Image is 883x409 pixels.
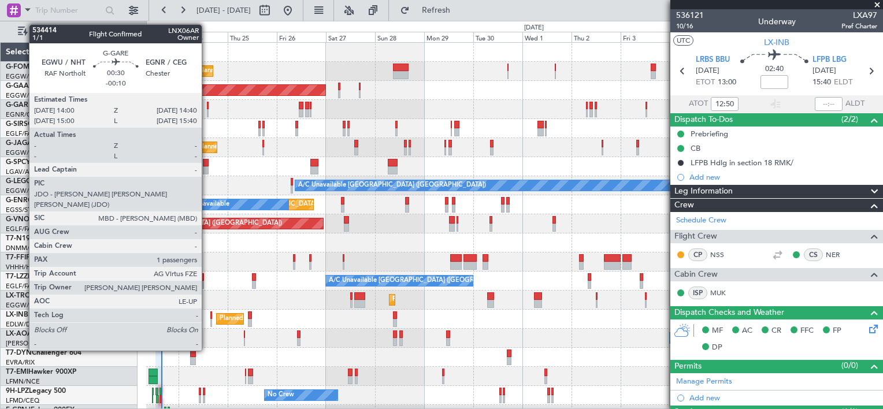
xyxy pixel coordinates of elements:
[689,172,877,182] div: Add new
[6,301,40,310] a: EGGW/LTN
[6,339,74,348] a: [PERSON_NAME]/QSA
[6,64,75,70] a: G-FOMOGlobal 6000
[689,393,877,403] div: Add new
[710,288,736,298] a: MUK
[6,235,75,242] a: T7-N1960Legacy 650
[834,77,852,88] span: ELDT
[6,225,36,233] a: EGLF/FAB
[220,310,402,328] div: Planned Maint [GEOGRAPHIC_DATA] ([GEOGRAPHIC_DATA])
[696,54,730,66] span: LRBS BBU
[6,254,58,261] a: T7-FFIFalcon 7X
[742,325,752,337] span: AC
[35,2,102,19] input: Trip Number
[6,121,72,128] a: G-SIRSCitation Excel
[6,64,35,70] span: G-FOMO
[712,342,722,354] span: DP
[6,254,26,261] span: T7-FFI
[6,273,68,280] a: T7-LZZIPraetor 600
[298,177,486,194] div: A/C Unavailable [GEOGRAPHIC_DATA] ([GEOGRAPHIC_DATA])
[621,32,670,42] div: Fri 3
[198,62,380,80] div: Planned Maint [GEOGRAPHIC_DATA] ([GEOGRAPHIC_DATA])
[804,248,823,261] div: CS
[841,359,858,371] span: (0/0)
[6,110,40,119] a: EGNR/CEG
[179,32,228,42] div: Wed 24
[711,97,739,111] input: --:--
[6,140,32,147] span: G-JAGA
[522,32,572,42] div: Wed 1
[6,263,40,272] a: VHHH/HKG
[13,23,125,41] button: Only With Activity
[424,32,473,42] div: Mon 29
[6,102,101,109] a: G-GARECessna Citation XLS+
[473,32,522,42] div: Tue 30
[6,72,40,81] a: EGGW/LTN
[6,282,36,291] a: EGLF/FAB
[6,206,36,214] a: EGSS/STN
[6,292,68,299] a: LX-TROLegacy 650
[689,98,708,110] span: ATOT
[6,235,38,242] span: T7-N1960
[100,215,282,232] div: Planned Maint [GEOGRAPHIC_DATA] ([GEOGRAPHIC_DATA])
[6,358,35,367] a: EVRA/RIX
[800,325,814,337] span: FFC
[833,325,841,337] span: FP
[674,306,784,319] span: Dispatch Checks and Weather
[691,143,700,153] div: CB
[845,98,865,110] span: ALDT
[6,197,33,204] span: G-ENRG
[696,77,715,88] span: ETOT
[764,36,789,49] span: LX-INB
[765,64,784,75] span: 02:40
[6,396,39,405] a: LFMD/CEQ
[6,187,40,195] a: EGGW/LTN
[6,159,68,166] a: G-SPCYLegacy 650
[198,196,388,213] div: Unplanned Maint [GEOGRAPHIC_DATA] ([GEOGRAPHIC_DATA])
[812,77,831,88] span: 15:40
[691,129,728,139] div: Prebriefing
[6,148,40,157] a: EGGW/LTN
[329,272,517,289] div: A/C Unavailable [GEOGRAPHIC_DATA] ([GEOGRAPHIC_DATA])
[758,16,796,28] div: Underway
[6,140,73,147] a: G-JAGAPhenom 300
[841,113,858,125] span: (2/2)
[6,330,32,337] span: LX-AOA
[674,199,694,212] span: Crew
[6,369,28,375] span: T7-EMI
[392,291,574,308] div: Planned Maint [GEOGRAPHIC_DATA] ([GEOGRAPHIC_DATA])
[676,9,704,21] span: 536121
[6,311,97,318] a: LX-INBFalcon 900EX EASy II
[771,325,781,337] span: CR
[815,97,843,111] input: --:--
[812,65,836,77] span: [DATE]
[6,369,76,375] a: T7-EMIHawker 900XP
[674,360,702,373] span: Permits
[524,23,544,33] div: [DATE]
[30,28,122,36] span: Only With Activity
[6,216,84,223] a: G-VNORChallenger 650
[6,91,40,100] a: EGGW/LTN
[710,250,736,260] a: NSS
[691,158,793,168] div: LFPB Hdlg in section 18 RMK/
[676,21,704,31] span: 10/16
[326,32,375,42] div: Sat 27
[6,178,68,185] a: G-LEGCLegacy 600
[6,197,72,204] a: G-ENRGPraetor 600
[812,54,847,66] span: LFPB LBG
[6,388,66,395] a: 9H-LPZLegacy 500
[6,273,29,280] span: T7-LZZI
[6,388,29,395] span: 9H-LPZ
[6,349,81,356] a: T7-DYNChallenger 604
[277,32,326,42] div: Fri 26
[412,6,461,14] span: Refresh
[841,21,877,31] span: Pref Charter
[6,129,36,138] a: EGLF/FAB
[129,32,179,42] div: Tue 23
[181,196,229,213] div: A/C Unavailable
[268,386,294,404] div: No Crew
[6,320,40,329] a: EDLW/DTM
[6,83,101,90] a: G-GAALCessna Citation XLS+
[674,268,718,281] span: Cabin Crew
[676,215,726,226] a: Schedule Crew
[688,248,707,261] div: CP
